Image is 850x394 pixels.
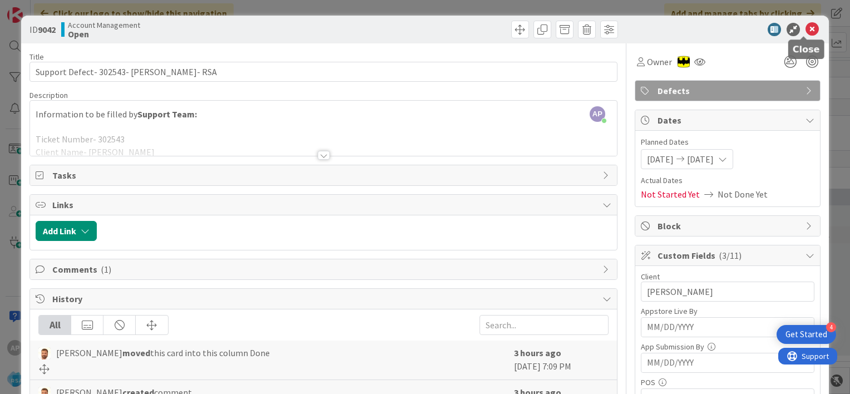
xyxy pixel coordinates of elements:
[36,108,611,121] p: Information to be filled by
[36,221,97,241] button: Add Link
[38,347,51,359] img: AS
[647,318,808,337] input: MM/DD/YYYY
[52,292,597,306] span: History
[641,175,814,186] span: Actual Dates
[38,24,56,35] b: 9042
[719,250,742,261] span: ( 3/11 )
[641,136,814,148] span: Planned Dates
[101,264,111,275] span: ( 1 )
[52,263,597,276] span: Comments
[641,307,814,315] div: Appstore Live By
[52,169,597,182] span: Tasks
[480,315,609,335] input: Search...
[647,353,808,372] input: MM/DD/YYYY
[29,62,617,82] input: type card name here...
[658,219,800,233] span: Block
[641,272,660,282] label: Client
[29,23,56,36] span: ID
[122,347,150,358] b: moved
[826,322,836,332] div: 4
[68,29,140,38] b: Open
[641,188,700,201] span: Not Started Yet
[793,44,820,55] h5: Close
[658,114,800,127] span: Dates
[678,56,690,68] img: AC
[647,55,672,68] span: Owner
[777,325,836,344] div: Open Get Started checklist, remaining modules: 4
[29,90,68,100] span: Description
[52,198,597,211] span: Links
[658,249,800,262] span: Custom Fields
[29,52,44,62] label: Title
[641,343,814,351] div: App Submission By
[137,109,197,120] strong: Support Team:
[641,378,814,386] div: POS
[68,21,140,29] span: Account Management
[687,152,714,166] span: [DATE]
[590,106,605,122] span: AP
[514,346,609,374] div: [DATE] 7:09 PM
[785,329,827,340] div: Get Started
[39,316,71,334] div: All
[23,2,51,15] span: Support
[718,188,768,201] span: Not Done Yet
[658,84,800,97] span: Defects
[647,152,674,166] span: [DATE]
[56,346,270,359] span: [PERSON_NAME] this card into this column Done
[514,347,561,358] b: 3 hours ago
